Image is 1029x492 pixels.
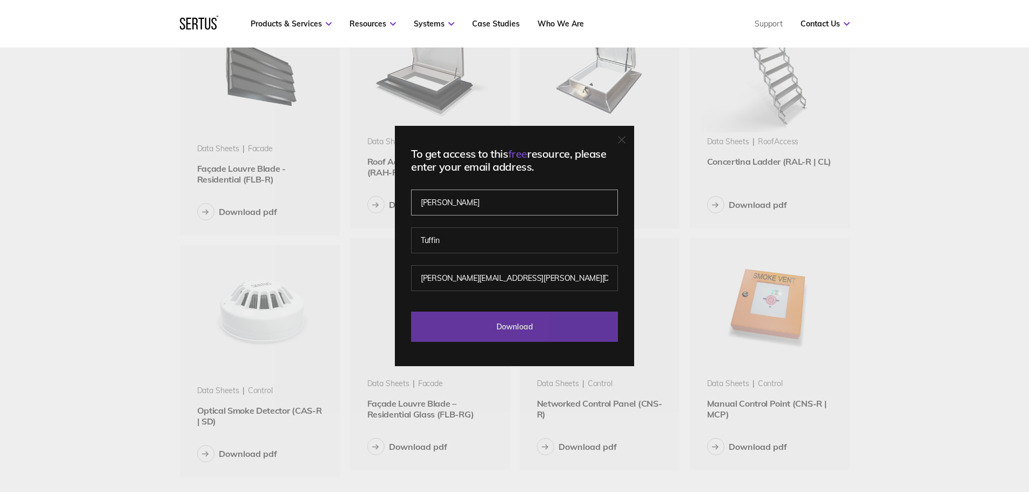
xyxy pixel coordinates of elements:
a: Products & Services [251,19,332,29]
input: First name* [411,190,618,215]
a: Systems [414,19,454,29]
a: Case Studies [472,19,520,29]
input: Download [411,312,618,342]
a: Support [755,19,783,29]
span: free [508,147,527,160]
div: To get access to this resource, please enter your email address. [411,147,618,173]
a: Who We Are [537,19,584,29]
input: Work email address* [411,265,618,291]
input: Last name* [411,227,618,253]
a: Contact Us [801,19,850,29]
a: Resources [349,19,396,29]
iframe: Chat Widget [975,440,1029,492]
